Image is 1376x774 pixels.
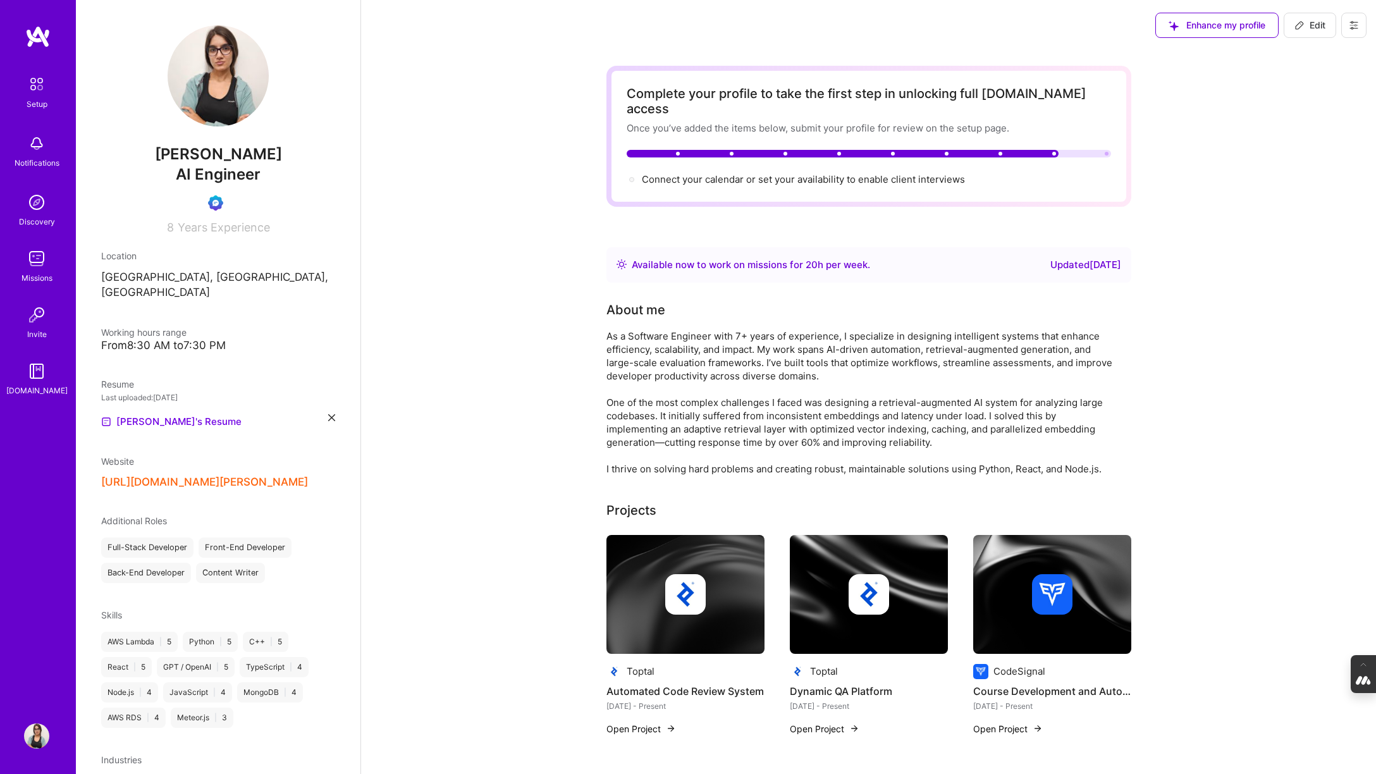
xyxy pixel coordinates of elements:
span: Years Experience [178,221,270,234]
img: arrow-right [666,723,676,734]
span: 20 [806,259,818,271]
span: | [147,713,149,723]
div: Front-End Developer [199,537,292,558]
span: Edit [1294,19,1325,32]
div: Available now to work on missions for h per week . [632,257,870,273]
div: React 5 [101,657,152,677]
img: logo [25,25,51,48]
span: | [133,662,136,672]
div: Python 5 [183,632,238,652]
img: Company logo [1032,574,1072,615]
div: Last uploaded: [DATE] [101,391,335,404]
div: TypeScript 4 [240,657,309,677]
img: discovery [24,190,49,215]
img: Company logo [665,574,706,615]
div: [DATE] - Present [606,699,765,713]
div: Discovery [19,215,55,228]
div: As a Software Engineer with 7+ years of experience, I specialize in designing intelligent systems... [606,329,1112,476]
div: Node.js 4 [101,682,158,703]
img: User Avatar [168,25,269,126]
span: | [219,637,222,647]
a: [PERSON_NAME]'s Resume [101,414,242,429]
h4: Course Development and Automation [973,683,1131,699]
div: CodeSignal [993,665,1045,678]
span: | [214,713,217,723]
span: Additional Roles [101,515,167,526]
img: cover [790,535,948,654]
div: [DOMAIN_NAME] [6,384,68,397]
div: AWS Lambda 5 [101,632,178,652]
img: Company logo [790,664,805,679]
span: Connect your calendar or set your availability to enable client interviews [642,173,965,185]
img: Company logo [973,664,988,679]
img: Company logo [606,664,622,679]
img: User Avatar [24,723,49,749]
img: Invite [24,302,49,328]
p: [GEOGRAPHIC_DATA], [GEOGRAPHIC_DATA], [GEOGRAPHIC_DATA] [101,270,335,300]
span: AI Engineer [176,165,261,183]
span: Resume [101,379,134,390]
div: Location [101,249,335,262]
button: Enhance my profile [1155,13,1279,38]
a: User Avatar [21,723,52,749]
span: | [159,637,162,647]
button: Edit [1284,13,1336,38]
span: Working hours range [101,327,187,338]
img: cover [606,535,765,654]
button: [URL][DOMAIN_NAME][PERSON_NAME] [101,476,308,489]
span: | [284,687,286,697]
div: Projects [606,501,656,520]
span: | [213,687,216,697]
div: GPT / OpenAI 5 [157,657,235,677]
button: Open Project [606,722,676,735]
span: Enhance my profile [1169,19,1265,32]
div: [DATE] - Present [790,699,948,713]
span: Website [101,456,134,467]
img: teamwork [24,246,49,271]
span: 8 [167,221,174,234]
span: | [270,637,273,647]
span: | [216,662,219,672]
div: Toptal [810,665,838,678]
div: C++ 5 [243,632,288,652]
i: icon SuggestedTeams [1169,21,1179,31]
img: setup [23,71,50,97]
div: Content Writer [196,563,265,583]
div: Notifications [15,156,59,169]
div: Invite [27,328,47,341]
div: JavaScript 4 [163,682,232,703]
div: Once you’ve added the items below, submit your profile for review on the setup page. [627,121,1111,135]
img: guide book [24,359,49,384]
div: Full-Stack Developer [101,537,193,558]
div: MongoDB 4 [237,682,303,703]
h4: Automated Code Review System [606,683,765,699]
button: Open Project [790,722,859,735]
span: [PERSON_NAME] [101,145,335,164]
div: Missions [21,271,52,285]
img: bell [24,131,49,156]
span: Industries [101,754,142,765]
h4: Dynamic QA Platform [790,683,948,699]
img: cover [973,535,1131,654]
img: Company logo [849,574,889,615]
span: | [139,687,142,697]
div: About me [606,300,665,319]
i: icon Close [328,414,335,421]
div: Meteor.js 3 [171,708,233,728]
img: Resume [101,417,111,427]
img: Evaluation Call Booked [208,195,223,211]
img: Availability [617,259,627,269]
span: Skills [101,610,122,620]
div: Toptal [627,665,654,678]
img: arrow-right [849,723,859,734]
div: AWS RDS 4 [101,708,166,728]
img: arrow-right [1033,723,1043,734]
div: [DATE] - Present [973,699,1131,713]
div: Updated [DATE] [1050,257,1121,273]
button: Open Project [973,722,1043,735]
div: From 8:30 AM to 7:30 PM [101,339,335,352]
div: Back-End Developer [101,563,191,583]
div: Setup [27,97,47,111]
span: | [290,662,292,672]
div: Complete your profile to take the first step in unlocking full [DOMAIN_NAME] access [627,86,1111,116]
